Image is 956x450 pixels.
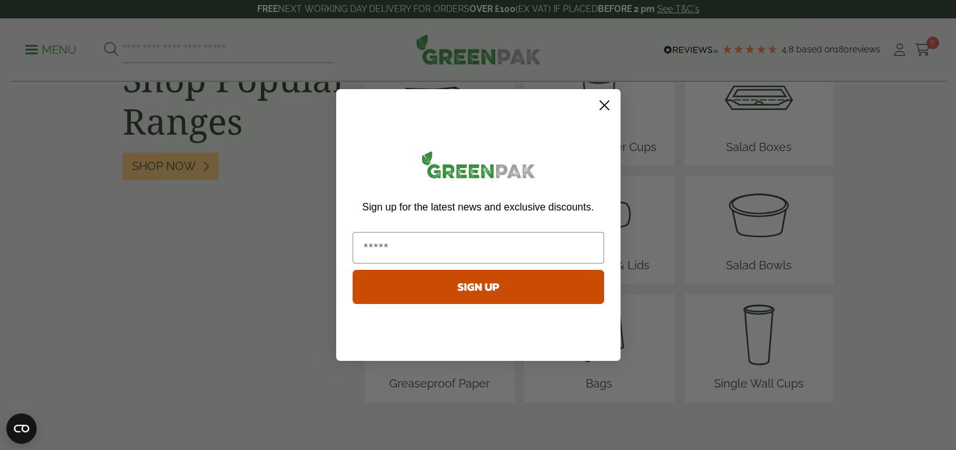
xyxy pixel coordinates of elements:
button: Open CMP widget [6,413,37,444]
button: SIGN UP [353,270,604,304]
span: Sign up for the latest news and exclusive discounts. [362,202,593,212]
button: Close dialog [593,94,615,116]
input: Email [353,232,604,264]
img: greenpak_logo [353,146,604,188]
